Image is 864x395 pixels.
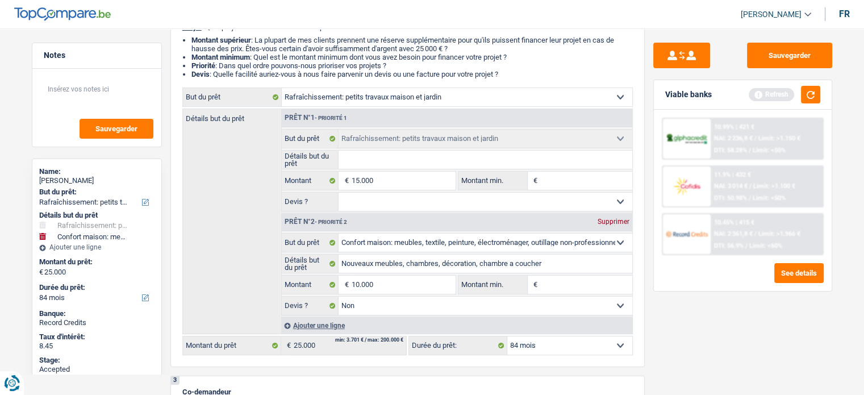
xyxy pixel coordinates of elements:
img: Record Credits [666,223,708,244]
strong: Montant supérieur [191,36,251,44]
div: Banque: [39,309,155,318]
strong: Montant minimum [191,53,250,61]
div: Ajouter une ligne [281,317,632,334]
label: But du prêt [183,88,282,106]
label: Montant du prêt: [39,257,152,267]
div: Supprimer [595,218,632,225]
span: Limit: <50% [753,147,786,154]
li: : Dans quel ordre pouvons-nous prioriser vos projets ? [191,61,633,70]
span: € [528,276,540,294]
label: Montant min. [458,276,528,294]
span: € [339,172,351,190]
img: AlphaCredit [666,132,708,145]
span: Limit: >1.966 € [758,230,800,238]
label: But du prêt: [39,188,152,197]
label: Montant min. [458,172,528,190]
span: Limit: >1.150 € [758,135,800,142]
h5: Notes [44,51,150,60]
div: 11.9% | 432 € [714,171,751,178]
div: Taux d'intérêt: [39,332,155,342]
label: Détails but du prêt [282,255,339,273]
span: DTI: 50.98% [714,194,747,202]
span: DTI: 56.9% [714,242,744,250]
span: Limit: >1.100 € [753,182,795,190]
strong: Priorité [191,61,215,70]
button: Sauvegarder [80,119,153,139]
span: / [754,135,757,142]
span: Limit: <60% [749,242,782,250]
label: Montant [282,172,339,190]
span: € [281,336,294,355]
div: [PERSON_NAME] [39,176,155,185]
div: Stage: [39,356,155,365]
img: Cofidis [666,176,708,197]
div: Ajouter une ligne [39,243,155,251]
label: Devis ? [282,193,339,211]
label: But du prêt [282,130,339,148]
div: fr [839,9,850,19]
a: [PERSON_NAME] [732,5,811,24]
span: / [749,194,751,202]
div: 10.99% | 421 € [714,123,754,131]
span: € [39,268,43,277]
span: NAI: 2 361,8 € [714,230,753,238]
div: Record Credits [39,318,155,327]
button: Sauvegarder [747,43,832,68]
img: TopCompare Logo [14,7,111,21]
div: Name: [39,167,155,176]
span: / [749,147,751,154]
span: - Priorité 1 [315,115,347,121]
span: [PERSON_NAME] [741,10,802,19]
span: Devis [191,70,210,78]
div: 10.45% | 415 € [714,219,754,226]
div: Accepted [39,365,155,374]
div: 3 [171,376,180,385]
li: : Quel est le montant minimum dont vous avez besoin pour financer votre projet ? [191,53,633,61]
span: Sauvegarder [95,125,137,132]
label: Durée du prêt: [409,336,507,355]
label: Montant [282,276,339,294]
span: € [339,276,351,294]
span: / [745,242,748,250]
div: Viable banks [665,90,712,99]
label: Détails but du prêt [183,109,281,122]
label: Durée du prêt: [39,283,152,292]
div: Détails but du prêt [39,211,155,220]
li: : Quelle facilité auriez-vous à nous faire parvenir un devis ou une facture pour votre projet ? [191,70,633,78]
label: But du prêt [282,234,339,252]
span: DTI: 58.28% [714,147,747,154]
div: 8.45 [39,342,155,351]
span: Limit: <50% [753,194,786,202]
div: Prêt n°2 [282,218,350,226]
label: Détails but du prêt [282,151,339,169]
div: min: 3.701 € / max: 200.000 € [335,338,403,343]
span: € [528,172,540,190]
div: Prêt n°1 [282,114,350,122]
button: See details [774,263,824,283]
label: Montant du prêt [183,336,281,355]
label: Devis ? [282,297,339,315]
div: Refresh [749,88,794,101]
span: / [754,230,757,238]
span: / [749,182,752,190]
span: NAI: 2 236,8 € [714,135,753,142]
span: NAI: 3 014 € [714,182,748,190]
span: - Priorité 2 [315,219,347,225]
li: : La plupart de mes clients prennent une réserve supplémentaire pour qu'ils puissent financer leu... [191,36,633,53]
